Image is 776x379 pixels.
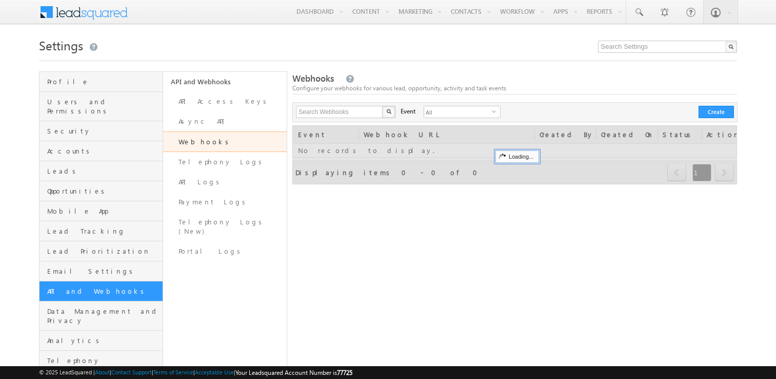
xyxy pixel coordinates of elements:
a: Lead Tracking [39,221,163,241]
span: API and Webhooks [47,287,160,296]
span: Your Leadsquared Account Number is [235,369,352,376]
input: Search Settings [598,41,737,53]
a: API Access Keys [163,91,287,111]
a: Data Management and Privacy [39,301,163,331]
a: Mobile App [39,201,163,221]
a: Profile [39,72,163,92]
a: Opportunities [39,181,163,201]
span: Telephony [47,356,160,365]
span: Leads [47,166,160,176]
span: Event [401,107,415,116]
a: Portal Logs [163,241,287,261]
div: Loading... [495,150,539,163]
a: Acceptable Use [195,369,234,375]
span: Mobile App [47,206,160,216]
a: Webhooks [163,131,287,152]
span: Profile [47,77,160,86]
div: Configure your webhooks for various lead, opportunity, activity and task events [292,84,738,93]
span: 77725 [337,369,352,376]
span: Lead Prioritization [47,247,160,256]
a: Security [39,121,163,141]
img: Search [386,109,391,114]
span: select [492,109,500,113]
a: Accounts [39,141,163,161]
span: Security [47,126,160,136]
a: Telephony Logs [163,152,287,172]
a: Users and Permissions [39,92,163,121]
a: Email Settings [39,261,163,281]
span: Opportunities [47,186,160,196]
span: Webhooks [292,72,334,84]
a: API and Webhooks [163,72,287,91]
a: Analytics [39,331,163,351]
a: Terms of Service [153,369,193,375]
a: Contact Support [111,369,152,375]
span: Lead Tracking [47,226,160,236]
a: API and Webhooks [39,281,163,301]
span: Email Settings [47,267,160,276]
span: Analytics [47,336,160,345]
span: Users and Permissions [47,97,160,116]
span: Settings [39,37,83,53]
a: Async API [163,111,287,131]
a: Telephony [39,351,163,371]
a: Telephony Logs (New) [163,212,287,241]
span: Accounts [47,146,160,156]
a: API Logs [163,172,287,192]
span: All [424,106,492,118]
span: © 2025 LeadSquared | | | | | [39,368,352,377]
a: About [95,369,110,375]
a: Payment Logs [163,192,287,212]
span: Data Management and Privacy [47,307,160,325]
button: Create [699,106,734,118]
a: Lead Prioritization [39,241,163,261]
a: Leads [39,161,163,181]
